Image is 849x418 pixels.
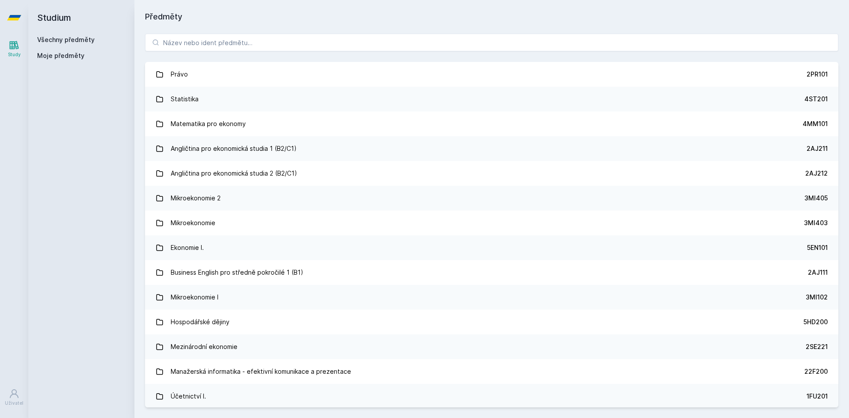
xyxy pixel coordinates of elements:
a: Mezinárodní ekonomie 2SE221 [145,334,838,359]
div: 2SE221 [806,342,828,351]
a: Angličtina pro ekonomická studia 1 (B2/C1) 2AJ211 [145,136,838,161]
a: Angličtina pro ekonomická studia 2 (B2/C1) 2AJ212 [145,161,838,186]
div: Mezinárodní ekonomie [171,338,237,356]
a: Mikroekonomie 3MI403 [145,211,838,235]
a: Business English pro středně pokročilé 1 (B1) 2AJ111 [145,260,838,285]
a: Všechny předměty [37,36,95,43]
div: Statistika [171,90,199,108]
div: 2AJ212 [805,169,828,178]
div: Účetnictví I. [171,387,206,405]
div: Uživatel [5,400,23,406]
div: Mikroekonomie I [171,288,218,306]
a: Hospodářské dějiny 5HD200 [145,310,838,334]
a: Ekonomie I. 5EN101 [145,235,838,260]
a: Uživatel [2,384,27,411]
div: Mikroekonomie 2 [171,189,221,207]
div: 4ST201 [804,95,828,104]
div: 5HD200 [803,318,828,326]
h1: Předměty [145,11,838,23]
div: Business English pro středně pokročilé 1 (B1) [171,264,303,281]
div: 3MI405 [804,194,828,203]
div: 3MI403 [804,219,828,227]
a: Study [2,35,27,62]
div: 2AJ211 [807,144,828,153]
input: Název nebo ident předmětu… [145,34,838,51]
div: Study [8,51,21,58]
div: 2AJ111 [808,268,828,277]
div: 2PR101 [807,70,828,79]
a: Mikroekonomie 2 3MI405 [145,186,838,211]
div: Manažerská informatika - efektivní komunikace a prezentace [171,363,351,380]
div: 3MI102 [806,293,828,302]
div: Matematika pro ekonomy [171,115,246,133]
div: Angličtina pro ekonomická studia 2 (B2/C1) [171,165,297,182]
a: Statistika 4ST201 [145,87,838,111]
div: Ekonomie I. [171,239,204,257]
a: Mikroekonomie I 3MI102 [145,285,838,310]
span: Moje předměty [37,51,84,60]
a: Účetnictví I. 1FU201 [145,384,838,409]
div: Hospodářské dějiny [171,313,229,331]
a: Právo 2PR101 [145,62,838,87]
div: Angličtina pro ekonomická studia 1 (B2/C1) [171,140,297,157]
div: 4MM101 [803,119,828,128]
div: 1FU201 [807,392,828,401]
div: Mikroekonomie [171,214,215,232]
div: Právo [171,65,188,83]
a: Manažerská informatika - efektivní komunikace a prezentace 22F200 [145,359,838,384]
a: Matematika pro ekonomy 4MM101 [145,111,838,136]
div: 5EN101 [807,243,828,252]
div: 22F200 [804,367,828,376]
